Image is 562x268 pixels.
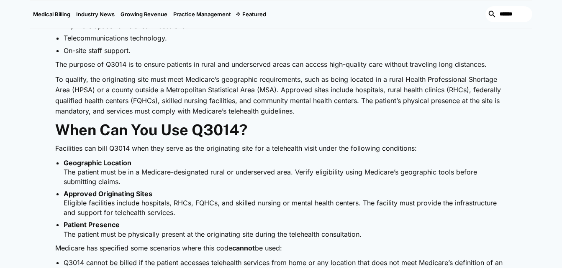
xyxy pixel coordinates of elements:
strong: When Can You Use Q3014? [55,121,247,139]
li: Telecommunications technology. [64,33,507,43]
strong: Patient Presence [64,220,120,229]
p: Facilities can bill Q3014 when they serve as the originating site for a telehealth visit under th... [55,143,507,154]
li: The patient must be in a Medicare-designated rural or underserved area. Verify eligibility using ... [64,158,507,186]
div: Featured [242,11,266,18]
strong: Geographic Location [64,159,131,167]
a: Industry News [73,0,118,28]
li: The patient must be physically present at the originating site during the telehealth consultation. [64,220,507,239]
a: Medical Billing [30,0,73,28]
div: Featured [234,0,269,28]
p: To qualify, the originating site must meet Medicare’s geographic requirements, such as being loca... [55,74,507,117]
strong: Approved Originating Sites [64,190,152,198]
a: Growing Revenue [118,0,170,28]
p: The purpose of Q3014 is to ensure patients in rural and underserved areas can access high-quality... [55,59,507,70]
li: Eligible facilities include hospitals, RHCs, FQHCs, and skilled nursing or mental health centers.... [64,189,507,217]
li: On-site staff support. [64,46,507,55]
strong: cannot [232,244,255,252]
p: Medicare has specified some scenarios where this code be used: [55,243,507,254]
a: Practice Management [170,0,234,28]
